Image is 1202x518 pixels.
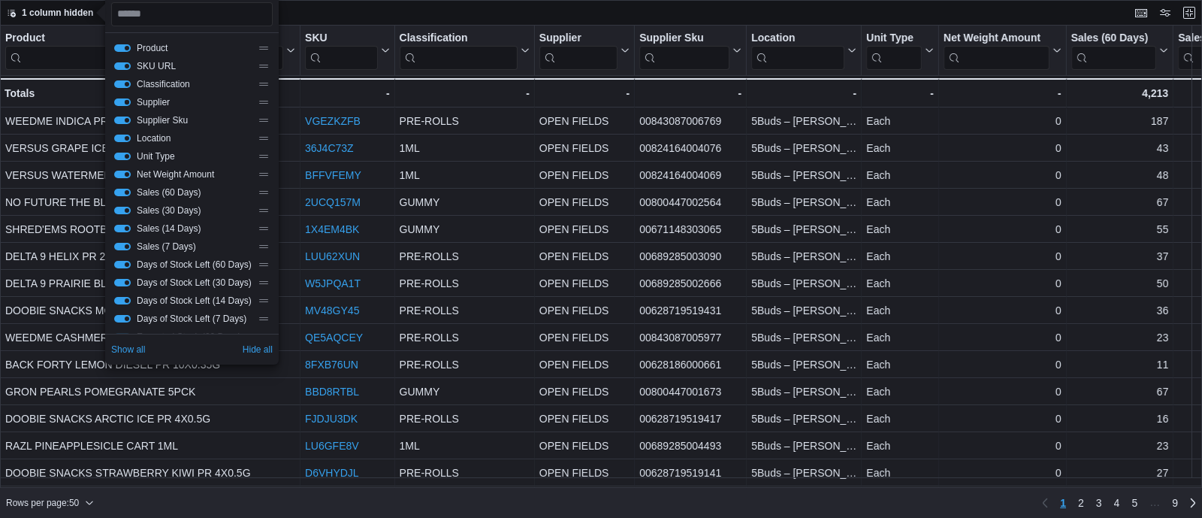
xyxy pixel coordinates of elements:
[866,356,934,374] div: Each
[114,333,131,341] button: Expected Stock (60 Days)
[111,341,145,359] button: Show all
[751,112,856,130] div: 5Buds – [PERSON_NAME]
[400,274,530,292] div: PRE-ROLLS
[1078,495,1084,510] span: 2
[1071,166,1169,184] div: 48
[639,301,741,320] div: 00628719519431
[400,32,518,46] div: Classification
[400,464,530,482] div: PRE-ROLLS
[114,279,131,286] button: Days of Stock Left (30 Days)
[305,250,360,262] a: LUU62XUN
[639,32,729,46] div: Supplier Sku
[751,84,856,102] div: -
[305,84,390,102] div: -
[866,32,922,70] div: Unit Type
[539,32,618,46] div: Supplier
[944,84,1062,102] div: -
[639,329,741,347] div: 00843087005977
[305,115,361,127] a: VGEZKZFB
[944,301,1062,320] div: 0
[5,139,295,157] div: VERSUS GRAPE ICE CART 1ML
[114,261,131,268] button: Days of Stock Left (60 Days)
[305,142,354,154] a: 36J4C73Z
[751,410,856,428] div: 5Buds – [PERSON_NAME]
[305,413,358,425] a: FJDJU3DK
[400,410,530,428] div: PRE-ROLLS
[137,241,252,253] span: Sales (7 Days)
[400,247,530,265] div: PRE-ROLLS
[1036,494,1054,512] button: Previous page
[1071,32,1157,70] div: Sales (60 Days)
[866,410,934,428] div: Each
[137,78,252,90] span: Classification
[258,313,270,325] div: Drag handle
[866,437,934,455] div: Each
[944,32,1049,46] div: Net Weight Amount
[866,464,934,482] div: Each
[944,32,1049,70] div: Net Weight Amount
[944,112,1062,130] div: 0
[639,464,741,482] div: 00628719519141
[751,220,856,238] div: 5Buds – [PERSON_NAME]
[1,4,99,22] button: 1 column hidden
[539,166,630,184] div: OPEN FIELDS
[137,60,252,72] span: SKU URL
[258,78,270,90] div: Drag handle
[5,32,295,70] button: Product
[305,467,359,479] a: D6VHYDJL
[866,166,934,184] div: Each
[866,32,922,46] div: Unit Type
[1143,496,1166,514] li: Skipping pages 6 to 8
[137,277,252,289] span: Days of Stock Left (30 Days)
[258,295,270,307] div: Drag handle
[1180,4,1198,22] button: Exit fullscreen
[258,223,270,235] div: Drag handle
[639,356,741,374] div: 00628186000661
[258,277,270,289] div: Drag handle
[539,32,618,70] div: Supplier
[243,344,273,356] span: Hide all
[539,383,630,401] div: OPEN FIELDS
[944,274,1062,292] div: 0
[258,132,270,144] div: Drag handle
[1071,329,1169,347] div: 23
[114,153,131,160] button: Unit Type
[539,139,630,157] div: OPEN FIELDS
[111,2,273,26] input: Search columns
[944,356,1062,374] div: 0
[305,386,359,398] a: BBD8RTBL
[539,220,630,238] div: OPEN FIELDS
[305,277,361,289] a: W5JPQA1T
[5,437,295,455] div: RAZL PINEAPPLESICLE CART 1ML
[1071,220,1169,238] div: 55
[400,301,530,320] div: PRE-ROLLS
[944,464,1062,482] div: 0
[1131,495,1137,510] span: 5
[400,437,530,455] div: 1ML
[751,356,856,374] div: 5Buds – [PERSON_NAME]
[111,344,145,356] span: Show all
[539,356,630,374] div: OPEN FIELDS
[639,437,741,455] div: 00689285004493
[944,139,1062,157] div: 0
[1071,193,1169,211] div: 67
[539,193,630,211] div: OPEN FIELDS
[400,356,530,374] div: PRE-ROLLS
[137,204,252,217] span: Sales (30 Days)
[866,220,934,238] div: Each
[137,331,252,343] span: Expected Stock (60 Days)
[751,32,856,70] button: Location
[6,497,79,509] span: Rows per page : 50
[114,135,131,142] button: Location
[137,259,252,271] span: Days of Stock Left (60 Days)
[137,186,252,198] span: Sales (60 Days)
[258,114,270,126] div: Drag handle
[114,315,131,323] button: Days of Stock Left (7 Days)
[5,464,295,482] div: DOOBIE SNACKS STRAWBERRY KIWI PR 4X0.5G
[1072,491,1090,515] a: Page 2 of 9
[751,301,856,320] div: 5Buds – [PERSON_NAME]
[1184,494,1202,512] a: Next page
[751,437,856,455] div: 5Buds – [PERSON_NAME]
[305,32,378,46] div: SKU
[639,84,741,102] div: -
